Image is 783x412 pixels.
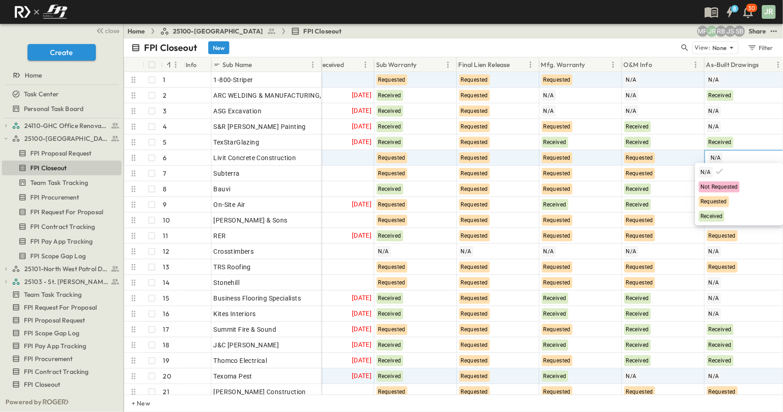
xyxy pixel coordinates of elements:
span: Requested [626,155,654,161]
span: TexStarGlazing [214,138,260,147]
div: Jesse Sullivan (jsullivan@fpibuilders.com) [725,26,736,37]
p: 13 [163,262,169,272]
span: Requested [378,217,406,223]
span: Requested [461,92,489,99]
p: 21 [163,387,169,396]
span: 24110-GHC Office Renovations [24,121,108,130]
p: 3 [163,106,167,116]
button: Filter [744,41,776,54]
button: Sort [419,60,429,70]
span: Requested [378,201,406,208]
span: FPI Proposal Request [24,316,85,325]
div: FPI Contract Trackingtest [2,219,122,234]
span: Received [544,373,566,379]
span: FPI Request For Proposal [30,207,103,217]
span: FPI Contract Tracking [24,367,89,376]
span: Requested [461,139,489,145]
span: Requested [378,170,406,177]
a: FPI Closeout [2,161,120,174]
p: 15 [163,294,169,303]
span: [DATE] [352,137,372,147]
span: Requested [544,389,571,395]
span: N/A [626,92,637,99]
a: Home [128,27,145,36]
span: Received [544,201,566,208]
span: N/A [378,248,389,255]
span: Received [626,123,649,130]
span: Requested [461,295,489,301]
span: Requested [709,389,736,395]
span: Requested [626,170,654,177]
div: Jayden Ramirez (jramirez@fpibuilders.com) [706,26,717,37]
p: 1 [163,75,166,84]
span: Home [25,71,42,80]
span: Not Requested [700,184,738,190]
span: Kites Interiors [214,309,256,318]
span: N/A [544,108,554,114]
span: [DATE] [352,199,372,210]
span: Requested [461,264,489,270]
span: Business Flooring Specialists [214,294,301,303]
span: S&R [PERSON_NAME] Painting [214,122,306,131]
p: O&M Info [624,60,652,69]
p: Mfg. Warranty [541,60,585,69]
span: 25103 - St. [PERSON_NAME] Phase 2 [24,277,108,286]
a: FPI Pay App Tracking [2,235,120,248]
button: Sort [654,60,664,70]
span: [PERSON_NAME] Construction [214,387,306,396]
button: close [92,24,122,37]
span: Requested [544,217,571,223]
span: Requested [461,170,489,177]
span: Requested [544,155,571,161]
span: Requested [626,233,654,239]
button: Sort [254,60,264,70]
span: Requested [461,77,489,83]
button: Menu [690,59,701,70]
span: FPI Scope Gap Log [30,251,86,261]
span: Received [709,92,732,99]
span: FPI Request For Proposal [24,303,97,312]
span: Received [626,201,649,208]
span: FPI Scope Gap Log [24,328,79,338]
div: FPI Pay App Trackingtest [2,234,122,249]
span: N/A [709,77,719,83]
span: Received [378,342,401,348]
span: Requested [461,279,489,286]
span: Team Task Tracking [30,178,88,187]
span: N/A [709,295,719,301]
span: Requested [700,198,727,205]
button: Menu [307,59,318,70]
span: Requested [461,342,489,348]
a: 25101-North West Patrol Division [12,262,120,275]
span: FPI Proposal Request [30,149,91,158]
div: FPI Proposal Requesttest [2,146,122,161]
span: 1-800-Striper [214,75,253,84]
span: J&C [PERSON_NAME] [214,340,279,350]
span: Requested [544,77,571,83]
span: 25101-North West Patrol Division [24,264,108,273]
span: Received [378,233,401,239]
p: 16 [163,309,169,318]
div: 24110-GHC Office Renovationstest [2,118,122,133]
p: 6 [163,153,167,162]
p: 14 [163,278,169,287]
div: Team Task Trackingtest [2,287,122,302]
span: Requested [626,264,654,270]
span: Requested [461,233,489,239]
a: FPI Request For Proposal [2,206,120,218]
a: 25100-[GEOGRAPHIC_DATA] [160,27,276,36]
span: [DATE] [352,90,372,100]
span: Received [378,357,401,364]
p: 19 [163,356,169,365]
span: N/A [700,169,711,175]
span: N/A [626,108,637,114]
span: close [106,26,120,35]
a: FPI Request For Proposal [2,301,120,314]
div: FPI Proposal Requesttest [2,313,122,328]
div: Regina Barnett (rbarnett@fpibuilders.com) [716,26,727,37]
span: N/A [626,77,637,83]
span: 25100-[GEOGRAPHIC_DATA] [173,27,263,36]
p: View: [694,43,711,53]
div: FPI Closeouttest [2,377,122,392]
a: FPI Contract Tracking [2,365,120,378]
